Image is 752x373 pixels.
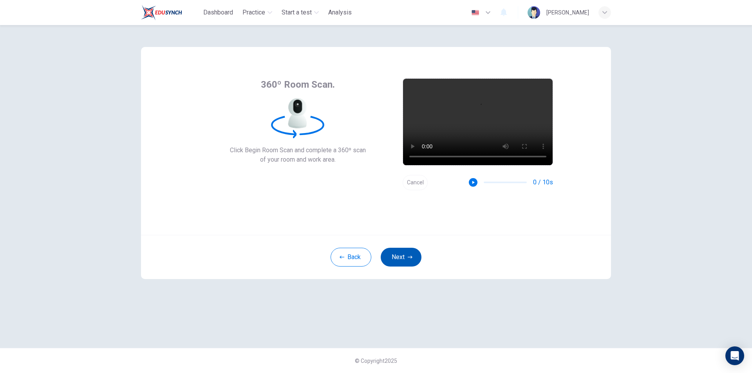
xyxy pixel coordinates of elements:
div: [PERSON_NAME] [546,8,589,17]
span: Analysis [328,8,352,17]
img: Train Test logo [141,5,182,20]
button: Cancel [403,175,428,190]
span: 360º Room Scan. [261,78,335,91]
img: Profile picture [528,6,540,19]
button: Start a test [278,5,322,20]
span: of your room and work area. [230,155,366,164]
button: Practice [239,5,275,20]
a: Train Test logo [141,5,200,20]
button: Analysis [325,5,355,20]
span: Dashboard [203,8,233,17]
button: Next [381,248,421,267]
button: Dashboard [200,5,236,20]
span: © Copyright 2025 [355,358,397,364]
span: 0 / 10s [533,178,553,187]
div: Open Intercom Messenger [725,346,744,365]
span: Practice [242,8,265,17]
span: Click Begin Room Scan and complete a 360º scan [230,146,366,155]
img: en [470,10,480,16]
button: Back [331,248,371,267]
span: Start a test [282,8,312,17]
